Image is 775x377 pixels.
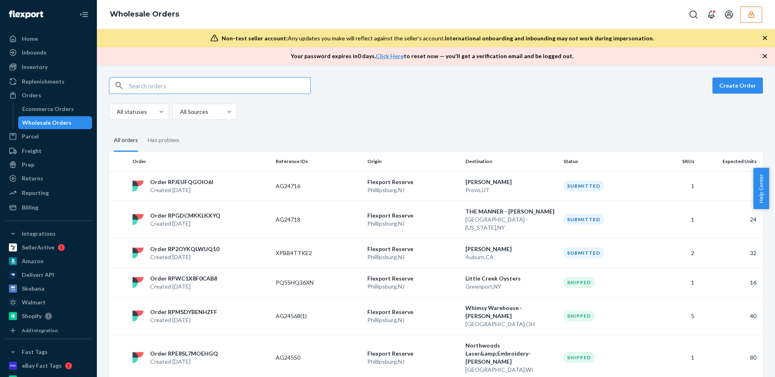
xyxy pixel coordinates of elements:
[367,283,459,291] p: Phillipsburg , NJ
[465,320,557,328] p: [GEOGRAPHIC_DATA] , OH
[560,152,652,171] th: Status
[22,119,71,127] div: Wholesale Orders
[22,91,41,99] div: Orders
[18,116,92,129] a: Wholesale Orders
[367,316,459,324] p: Phillipsburg , NJ
[364,152,462,171] th: Origin
[367,186,459,194] p: Phillipsburg , NJ
[465,283,557,291] p: Greenport , NY
[22,63,48,71] div: Inventory
[697,152,763,171] th: Expected Units
[5,89,92,102] a: Orders
[22,174,43,182] div: Returns
[685,6,702,23] button: Open Search Box
[150,220,220,228] p: Created [DATE]
[5,359,92,372] a: eBay Fast Tags
[367,220,459,228] p: Phillipsburg , NJ
[5,186,92,199] a: Reporting
[367,178,459,186] p: Flexport Reserve
[5,130,92,143] a: Parcel
[76,6,92,23] button: Close Navigation
[5,310,92,323] a: Shopify
[150,358,218,366] p: Created [DATE]
[291,52,574,60] p: Your password expires in 0 days . to reset now — you'll get a verification email and be logged out.
[5,145,92,157] a: Freight
[712,77,763,94] button: Create Order
[465,178,557,186] p: [PERSON_NAME]
[652,152,697,171] th: SKUs
[22,203,38,212] div: Billing
[150,316,217,324] p: Created [DATE]
[22,161,34,169] div: Prep
[563,214,604,225] div: Submitted
[367,350,459,358] p: Flexport Reserve
[22,271,54,279] div: Deliverr API
[563,277,595,288] div: Shipped
[465,341,557,366] p: Northwoods Laser&amp;Embroidery- [PERSON_NAME]
[465,304,557,320] p: Whimsy Warehouse - [PERSON_NAME]
[150,253,219,261] p: Created [DATE]
[22,362,62,370] div: eBay Fast Tags
[5,255,92,268] a: Amazon
[465,274,557,283] p: Little Creek Oysters
[18,103,92,115] a: Ecommerce Orders
[563,352,595,363] div: Shipped
[22,312,42,320] div: Shopify
[652,171,697,201] td: 1
[697,297,763,335] td: 40
[376,52,404,59] a: Click Here
[5,346,92,358] button: Fast Tags
[116,108,117,116] input: All statuses
[367,308,459,316] p: Flexport Reserve
[5,241,92,254] a: SellerActive
[22,230,56,238] div: Integrations
[276,249,340,257] p: XPBB4TTKE2
[445,35,654,42] span: International onboarding and inbounding may not work during impersonation.
[652,201,697,238] td: 1
[22,348,48,356] div: Fast Tags
[276,312,340,320] p: AG24568(1)
[367,274,459,283] p: Flexport Reserve
[22,243,54,251] div: SellerActive
[5,201,92,214] a: Billing
[697,201,763,238] td: 24
[129,152,272,171] th: Order
[721,6,737,23] button: Open account menu
[367,253,459,261] p: Phillipsburg , NJ
[22,189,49,197] div: Reporting
[276,354,340,362] p: AG24550
[150,283,217,291] p: Created [DATE]
[132,352,144,363] img: flexport logo
[22,147,42,155] div: Freight
[5,61,92,73] a: Inventory
[367,245,459,253] p: Flexport Reserve
[150,350,218,358] p: Order RPE8SL7MOEHGQ
[652,297,697,335] td: 5
[22,77,65,86] div: Replenishments
[5,158,92,171] a: Prep
[22,257,44,265] div: Amazon
[276,182,340,190] p: AG24716
[150,308,217,316] p: Order RPMSDYBENHZFF
[222,34,654,42] div: Any updates you make will reflect against the seller's account.
[465,366,557,374] p: [GEOGRAPHIC_DATA] , WI
[132,180,144,192] img: flexport logo
[150,274,217,283] p: Order RPWC1X8F0CAB8
[465,253,557,261] p: Auburn , CA
[132,277,144,288] img: flexport logo
[703,6,719,23] button: Open notifications
[5,296,92,309] a: Walmart
[563,247,604,258] div: Submitted
[697,171,763,201] td: 8
[465,207,557,216] p: THE MANNER - [PERSON_NAME]
[179,108,180,116] input: All Sources
[22,285,44,293] div: Skubana
[465,216,557,232] p: [GEOGRAPHIC_DATA] - [US_STATE] , NY
[465,245,557,253] p: [PERSON_NAME]
[5,32,92,45] a: Home
[753,168,769,209] span: Help Center
[22,35,38,43] div: Home
[563,310,595,321] div: Shipped
[652,268,697,297] td: 1
[132,247,144,259] img: flexport logo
